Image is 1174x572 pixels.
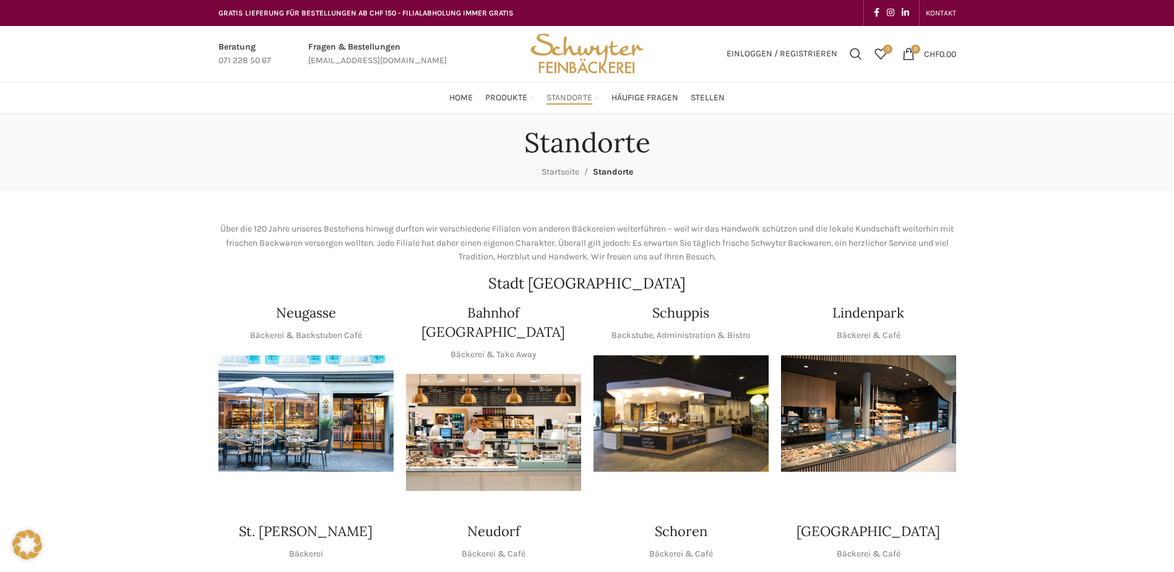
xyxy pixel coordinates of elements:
span: Häufige Fragen [611,92,678,104]
p: Backstube, Administration & Bistro [611,329,751,342]
h4: Bahnhof [GEOGRAPHIC_DATA] [406,303,581,342]
div: 1 / 1 [593,355,769,472]
a: Infobox link [308,40,447,68]
a: Linkedin social link [898,4,913,22]
img: Bahnhof St. Gallen [406,374,581,491]
img: Bäckerei Schwyter [526,26,647,82]
div: Main navigation [212,85,962,110]
p: Bäckerei & Café [649,547,713,561]
img: 017-e1571925257345 [781,355,956,472]
h4: Neudorf [467,522,520,541]
a: Häufige Fragen [611,85,678,110]
span: Produkte [485,92,527,104]
p: Bäckerei & Café [837,547,900,561]
span: CHF [924,48,939,59]
bdi: 0.00 [924,48,956,59]
a: Instagram social link [883,4,898,22]
a: Produkte [485,85,534,110]
h4: St. [PERSON_NAME] [239,522,373,541]
p: Bäckerei & Backstuben Café [250,329,362,342]
div: 1 / 1 [781,355,956,472]
img: Neugasse [218,355,394,472]
a: Startseite [542,167,579,177]
h4: [GEOGRAPHIC_DATA] [796,522,940,541]
a: Home [449,85,473,110]
h4: Lindenpark [832,303,904,323]
span: Standorte [593,167,633,177]
a: Einloggen / Registrieren [720,41,844,66]
p: Bäckerei & Café [837,329,900,342]
a: 0 CHF0.00 [896,41,962,66]
span: KONTAKT [926,9,956,17]
span: Home [449,92,473,104]
p: Bäckerei & Take Away [451,348,537,362]
h4: Neugasse [276,303,336,323]
a: Site logo [526,48,647,58]
a: Standorte [546,85,599,110]
div: Meine Wunschliste [868,41,893,66]
a: 0 [868,41,893,66]
span: Stellen [691,92,725,104]
span: 0 [911,45,920,54]
img: 150130-Schwyter-013 [593,355,769,472]
span: Einloggen / Registrieren [727,50,837,58]
p: Bäckerei [289,547,323,561]
div: 1 / 1 [218,355,394,472]
p: Über die 120 Jahre unseres Bestehens hinweg durften wir verschiedene Filialen von anderen Bäckere... [218,222,956,264]
h2: Stadt [GEOGRAPHIC_DATA] [218,276,956,291]
span: 0 [883,45,892,54]
p: Bäckerei & Café [462,547,525,561]
h4: Schoren [655,522,707,541]
h1: Standorte [524,126,650,159]
a: KONTAKT [926,1,956,25]
div: 1 / 1 [406,374,581,491]
a: Suchen [844,41,868,66]
a: Stellen [691,85,725,110]
span: Standorte [546,92,592,104]
h4: Schuppis [652,303,709,323]
a: Infobox link [218,40,271,68]
span: GRATIS LIEFERUNG FÜR BESTELLUNGEN AB CHF 150 - FILIALABHOLUNG IMMER GRATIS [218,9,514,17]
div: Secondary navigation [920,1,962,25]
a: Facebook social link [870,4,883,22]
